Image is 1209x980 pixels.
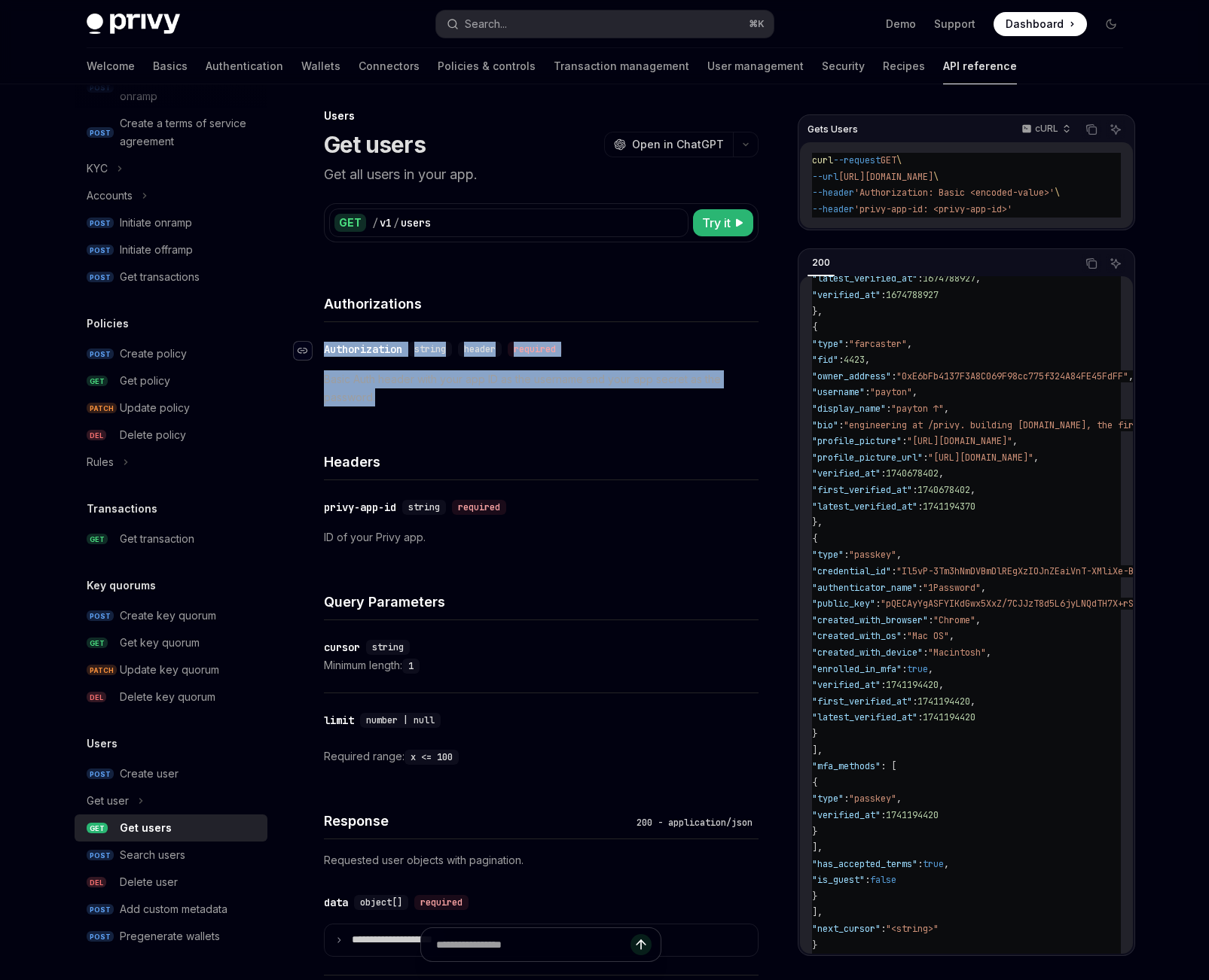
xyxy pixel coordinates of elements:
span: : [881,289,886,301]
span: : [902,435,907,447]
span: }, [812,306,823,318]
span: "is_guest" [812,874,865,886]
span: \ [933,171,939,183]
span: "[URL][DOMAIN_NAME]" [907,435,1012,447]
span: }, [812,516,823,528]
div: Search... [465,15,507,33]
a: POSTCreate a terms of service agreement [75,110,267,155]
span: : [881,809,886,821]
span: "owner_address" [812,370,891,382]
span: "profile_picture" [812,435,902,447]
h4: Authorizations [324,294,759,314]
span: "username" [812,386,865,398]
span: "first_verified_at" [812,484,912,496]
span: "bio" [812,419,838,431]
span: , [1012,435,1018,447]
button: Accounts [75,182,267,209]
span: { [812,321,817,333]
span: GET [87,823,108,834]
a: DELDelete user [75,869,267,896]
span: : [844,338,849,350]
span: "created_with_device" [812,647,923,659]
span: false [870,874,896,886]
span: "passkey" [849,549,896,561]
span: 1741194420 [886,679,939,691]
span: "latest_verified_at" [812,501,917,513]
a: DELDelete key quorum [75,683,267,711]
button: Toggle dark mode [1099,12,1123,36]
div: / [393,215,399,230]
a: POSTInitiate offramp [75,236,267,263]
span: "0xE6bFb4137F3A8C069F98cc775f324A84FE45FdFF" [896,370,1128,382]
button: KYC [75,155,267,182]
span: POST [87,272,114,283]
a: DELDelete policy [75,422,267,449]
p: Basic Auth header with your app ID as the username and your app secret as the password. [324,370,759,406]
div: Update policy [120,399,190,417]
a: Recipes [883,48,925,84]
span: , [970,695,975,708]
span: "farcaster" [849,338,907,350]
span: POST [87,904,114,915]
div: Get transaction [120,530,194,548]
span: 1674788927 [923,272,975,285]
span: "<string>" [886,923,939,935]
span: , [912,386,917,398]
div: Accounts [87,187,133,205]
div: data [324,895,348,910]
a: POSTInitiate onramp [75,209,267,236]
span: "display_name" [812,403,886,415]
button: Search...⌘K [436,11,774,38]
span: "latest_verified_at" [812,711,917,723]
span: : [838,419,844,431]
h4: Query Parameters [324,592,759,612]
span: 1740678402 [886,467,939,479]
span: , [970,484,975,496]
span: --header [812,187,854,199]
span: : [923,452,928,464]
span: "verified_at" [812,289,881,301]
div: required [414,895,469,910]
span: { [812,777,817,789]
span: number | null [366,714,435,726]
span: "type" [812,338,844,350]
span: , [986,647,991,659]
div: Get policy [120,372,170,390]
span: PATCH [87,403,117,414]
span: 'privy-app-id: <privy-app-id>' [854,203,1012,215]
a: Demo [886,17,916,32]
span: : [891,370,896,382]
span: ⌘ K [749,18,765,30]
span: } [812,728,817,740]
button: Rules [75,449,267,476]
a: POSTCreate user [75,760,267,787]
button: Ask AI [1106,120,1125,139]
span: Open in ChatGPT [632,137,724,152]
div: / [372,215,378,230]
div: Initiate onramp [120,214,192,232]
span: : [891,565,896,577]
a: GETGet transaction [75,525,267,552]
span: "type" [812,793,844,805]
span: , [975,272,981,285]
h1: Get users [324,131,426,158]
code: 1 [402,659,420,674]
span: , [949,630,954,642]
span: : [902,630,907,642]
button: Try it [693,209,753,236]
span: : [917,272,923,285]
span: ], [812,906,823,918]
input: Ask a question... [436,928,630,961]
button: Get user [75,787,267,814]
span: POST [87,768,114,780]
span: } [812,826,817,838]
span: : [881,923,886,935]
a: Policies & controls [438,48,536,84]
div: v1 [380,215,392,230]
div: 200 - application/json [630,815,759,830]
span: "profile_picture_url" [812,452,923,464]
span: , [975,614,981,626]
p: Requested user objects with pagination. [324,851,759,869]
p: ID of your Privy app. [324,528,759,546]
a: Navigate to header [294,336,324,366]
